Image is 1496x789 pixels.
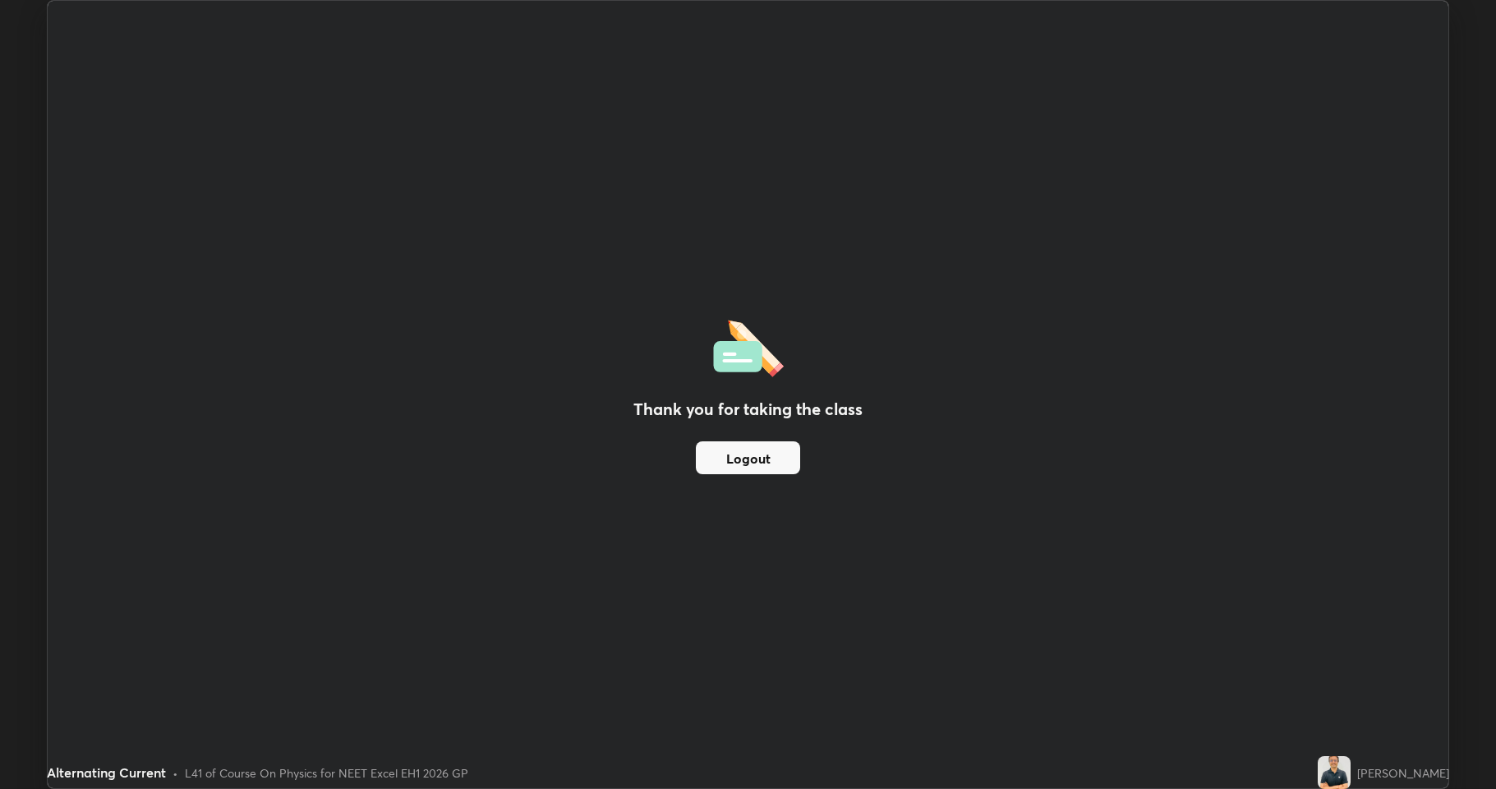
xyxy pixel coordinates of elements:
img: offlineFeedback.1438e8b3.svg [713,315,784,377]
div: Alternating Current [47,763,166,782]
img: 37e60c5521b4440f9277884af4c92300.jpg [1318,756,1351,789]
div: • [173,764,178,782]
div: [PERSON_NAME] [1357,764,1449,782]
div: L41 of Course On Physics for NEET Excel EH1 2026 GP [185,764,468,782]
h2: Thank you for taking the class [633,397,863,422]
button: Logout [696,441,800,474]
